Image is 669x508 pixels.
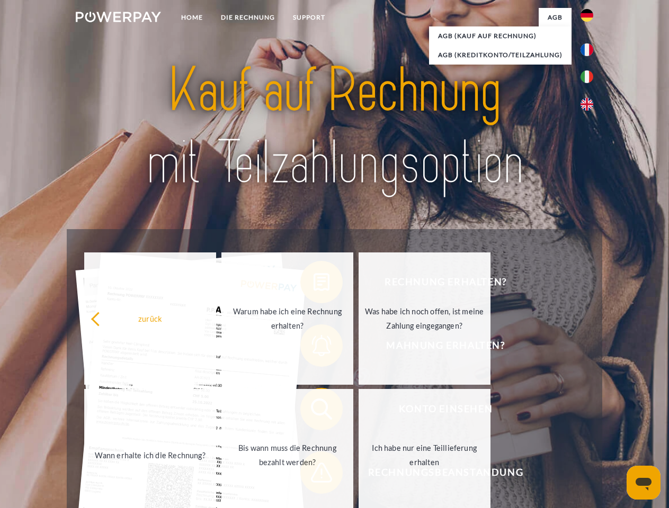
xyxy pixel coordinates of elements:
[101,51,568,203] img: title-powerpay_de.svg
[365,304,484,333] div: Was habe ich noch offen, ist meine Zahlung eingegangen?
[581,98,593,111] img: en
[539,8,572,27] a: agb
[91,311,210,325] div: zurück
[228,441,347,469] div: Bis wann muss die Rechnung bezahlt werden?
[359,252,490,385] a: Was habe ich noch offen, ist meine Zahlung eingegangen?
[429,46,572,65] a: AGB (Kreditkonto/Teilzahlung)
[172,8,212,27] a: Home
[581,9,593,22] img: de
[365,441,484,469] div: Ich habe nur eine Teillieferung erhalten
[212,8,284,27] a: DIE RECHNUNG
[581,43,593,56] img: fr
[627,466,661,500] iframe: Schaltfläche zum Öffnen des Messaging-Fensters
[76,12,161,22] img: logo-powerpay-white.svg
[284,8,334,27] a: SUPPORT
[429,26,572,46] a: AGB (Kauf auf Rechnung)
[581,70,593,83] img: it
[228,304,347,333] div: Warum habe ich eine Rechnung erhalten?
[91,448,210,462] div: Wann erhalte ich die Rechnung?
